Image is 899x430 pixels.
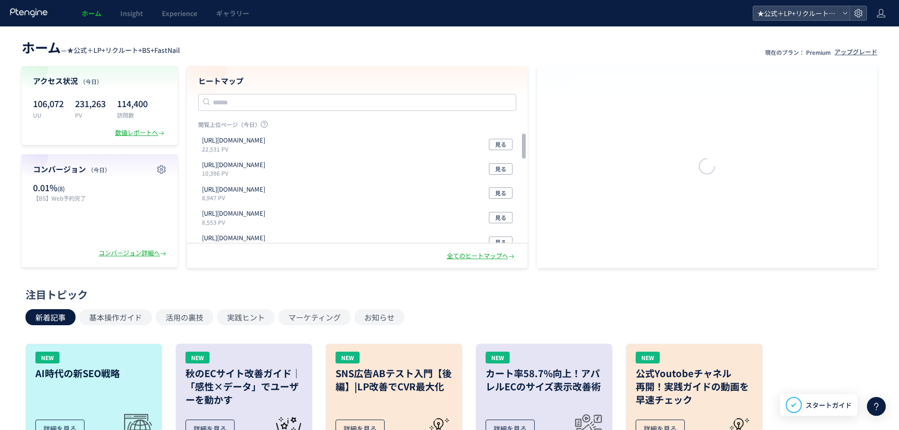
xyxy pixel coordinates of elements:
button: 見る [489,236,513,248]
span: 見る [495,139,506,150]
p: 8,947 PV [202,194,269,202]
p: UU [33,111,64,119]
h3: 秋のECサイト改善ガイド｜「感性×データ」でユーザーを動かす [185,367,302,406]
div: アップグレード [834,48,877,57]
span: Experience [162,8,197,18]
p: 114,400 [117,96,148,111]
h3: 公式Youtobeチャネル 再開！実践ガイドの動画を 早速チェック [636,367,753,406]
p: 現在のプラン： Premium [765,48,831,56]
p: 8,553 PV [202,218,269,226]
span: ホーム [22,38,61,57]
button: 見る [489,139,513,150]
p: 22,531 PV [202,145,269,153]
button: お知らせ [354,309,404,325]
div: 数値レポートへ [115,128,166,137]
button: マーケティング [278,309,351,325]
h3: SNS広告ABテスト入門【後編】|LP改善でCVR最大化 [336,367,453,393]
div: NEW [636,352,660,363]
p: 閲覧上位ページ（今日） [198,120,516,132]
p: 106,072 [33,96,64,111]
p: https://tcb-beauty.net/menu/nikibi_all1_6 [202,209,265,218]
span: 見る [495,212,506,223]
p: https://fastnail.app [202,136,265,145]
div: — [22,38,180,57]
p: 10,396 PV [202,169,269,177]
span: 見る [495,187,506,199]
button: 新着記事 [25,309,76,325]
div: NEW [486,352,510,363]
div: 全てのヒートマップへ [447,252,516,261]
p: 訪問数 [117,111,148,119]
button: 見る [489,212,513,223]
button: 活用の裏技 [156,309,213,325]
span: 見る [495,236,506,248]
button: 実践ヒント [217,309,275,325]
span: ギャラリー [216,8,249,18]
div: NEW [185,352,210,363]
span: ★公式＋LP+リクルート+BS+FastNail [67,45,180,55]
span: Insight [120,8,143,18]
span: ★公式＋LP+リクルート+BS+FastNail [755,6,839,20]
span: 見る [495,163,506,175]
span: ホーム [82,8,101,18]
button: 見る [489,163,513,175]
h4: ヒートマップ [198,76,516,86]
h3: AI時代の新SEO戦略 [35,367,152,380]
p: https://fastnail.app/search/result [202,160,265,169]
h3: カート率58.7%向上！アパレルECのサイズ表示改善術 [486,367,603,393]
div: NEW [35,352,59,363]
p: PV [75,111,106,119]
div: 注目トピック [25,287,869,302]
h4: アクセス状況 [33,76,166,86]
button: 基本操作ガイド [79,309,152,325]
span: スタートガイド [806,400,852,410]
p: 231,263 [75,96,106,111]
p: 5,790 PV [202,243,269,251]
p: https://tcb-beauty.net/menu/coupon_zero_002 [202,234,265,243]
span: （今日） [80,77,102,85]
div: NEW [336,352,360,363]
p: https://tcb-beauty.net/menu/simitori_04 [202,185,265,194]
button: 見る [489,187,513,199]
